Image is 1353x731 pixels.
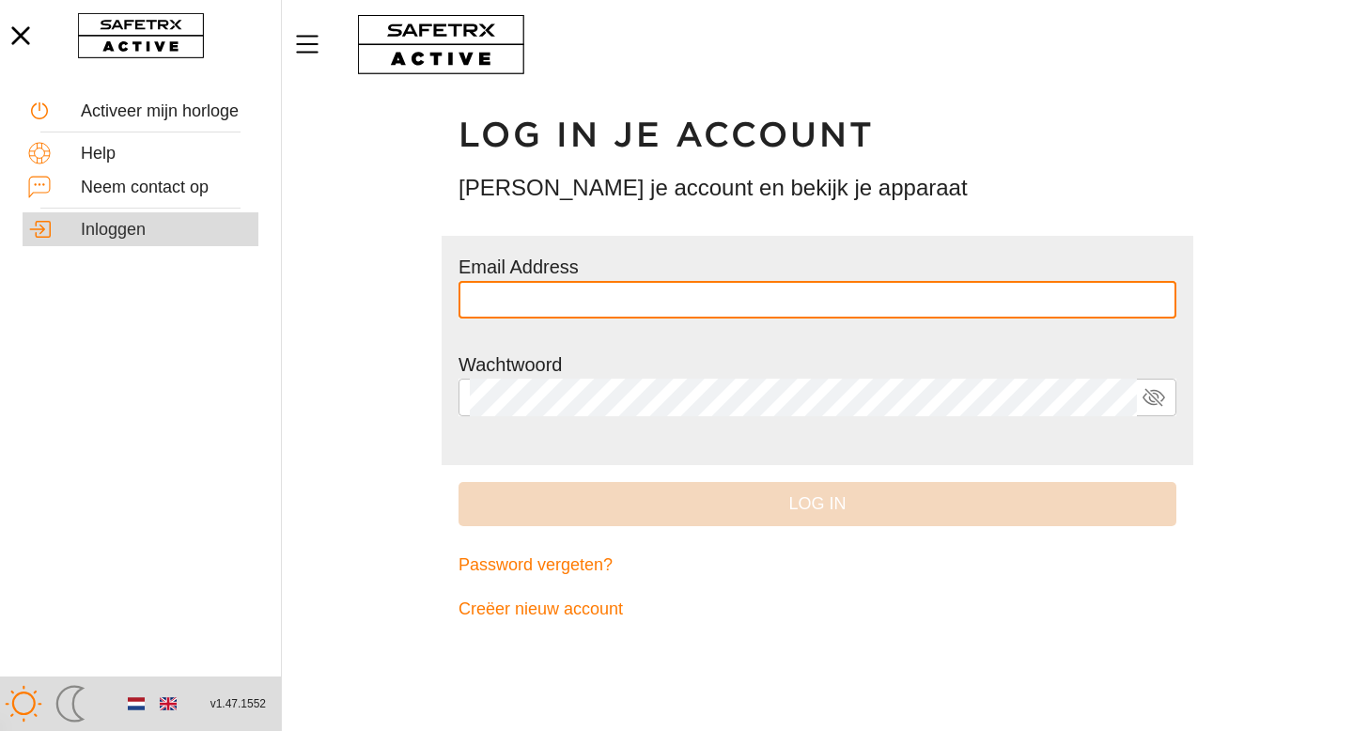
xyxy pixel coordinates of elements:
img: nl.svg [128,695,145,712]
span: Password vergeten? [459,551,613,580]
span: v1.47.1552 [210,694,266,714]
button: v1.47.1552 [199,689,277,720]
button: English [152,688,184,720]
label: Email Address [459,257,579,277]
img: Help.svg [28,142,51,164]
button: Log in [459,482,1176,526]
div: Help [81,144,253,164]
label: Wachtwoord [459,354,562,375]
img: en.svg [160,695,177,712]
a: Password vergeten? [459,543,1176,587]
a: Creëer nieuw account [459,587,1176,631]
div: Inloggen [81,220,253,241]
span: Log in [474,490,1161,519]
img: ModeDark.svg [52,685,89,723]
span: Creëer nieuw account [459,595,623,624]
h1: Log in je account [459,114,1176,157]
h3: [PERSON_NAME] je account en bekijk je apparaat [459,172,1176,204]
img: ModeLight.svg [5,685,42,723]
button: Dutch [120,688,152,720]
div: Neem contact op [81,178,253,198]
img: ContactUs.svg [28,176,51,198]
button: Menu [291,24,338,64]
div: Activeer mijn horloge [81,101,253,122]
